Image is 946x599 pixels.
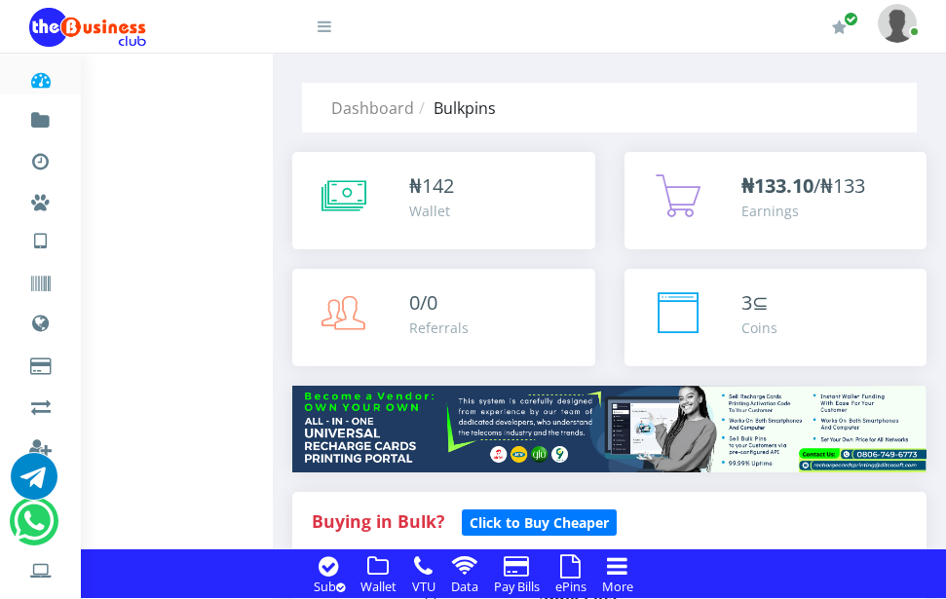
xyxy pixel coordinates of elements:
[624,152,927,249] a: ₦133.10/₦133 Earnings
[292,386,927,472] img: multitenant_rcp.png
[602,578,633,595] small: More
[29,543,52,590] a: Print Recharge Cards
[29,134,52,181] a: Transactions
[29,175,52,222] a: Miscellaneous Payments
[409,289,437,316] span: 0/0
[470,513,609,532] b: Click to Buy Cheaper
[409,201,454,221] div: Wallet
[844,12,858,26] span: Renew/Upgrade Subscription
[409,171,454,201] div: ₦
[741,288,777,318] div: ⊆
[741,172,814,199] b: ₦133.10
[549,575,592,596] a: ePins
[741,289,752,316] span: 3
[11,468,57,500] a: Chat for support
[445,575,484,596] a: Data
[292,152,595,249] a: ₦142 Wallet
[29,214,52,263] a: VTU
[308,575,351,596] a: Sub
[74,243,237,276] a: International VTU
[360,578,397,595] small: Wallet
[422,172,454,199] span: 142
[494,578,540,595] small: Pay Bills
[412,578,435,595] small: VTU
[29,8,146,47] img: Logo
[14,512,54,544] a: Chat for support
[331,97,414,119] a: Dashboard
[74,214,237,247] a: Nigerian VTU
[29,94,52,140] a: Fund wallet
[832,19,847,35] i: Renew/Upgrade Subscription
[406,575,441,596] a: VTU
[29,339,52,386] a: Cable TV, Electricity
[292,269,595,366] a: 0/0 Referrals
[488,575,546,596] a: Pay Bills
[741,172,865,199] span: /₦133
[312,509,444,533] strong: Buying in Bulk?
[29,53,52,99] a: Dashboard
[29,257,52,304] a: Vouchers
[451,578,478,595] small: Data
[29,296,52,345] a: Data
[355,575,402,596] a: Wallet
[414,96,496,120] li: Bulkpins
[741,318,777,338] div: Coins
[462,509,617,533] a: Click to Buy Cheaper
[555,578,587,595] small: ePins
[29,421,52,468] a: Register a Referral
[409,318,469,338] div: Referrals
[314,578,345,595] small: Sub
[741,201,865,221] div: Earnings
[29,380,52,427] a: Airtime -2- Cash
[878,4,917,42] img: User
